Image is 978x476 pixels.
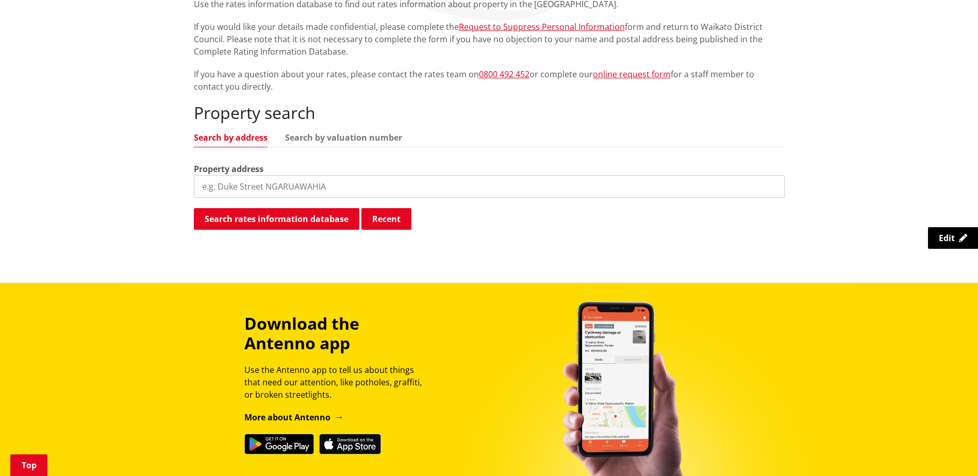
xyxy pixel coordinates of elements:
[10,454,47,476] a: Top
[194,68,785,93] p: If you have a question about your rates, please contact the rates team on or complete our for a s...
[285,133,402,142] a: Search by valuation number
[194,21,785,58] p: If you would like your details made confidential, please complete the form and return to Waikato ...
[939,232,955,244] span: Edit
[931,433,968,470] iframe: Messenger Launcher
[244,364,431,401] p: Use the Antenno app to tell us about things that need our attention, like potholes, graffiti, or ...
[479,69,529,80] a: 0800 492 452
[194,208,359,230] button: Search rates information database
[319,434,381,454] img: Download on the App Store
[928,227,978,249] a: Edit
[244,412,344,423] a: More about Antenno
[194,103,785,123] h2: Property search
[361,208,411,230] button: Recent
[194,163,263,175] label: Property address
[194,133,268,142] a: Search by address
[244,314,431,353] h3: Download the Antenno app
[244,434,314,454] img: Get it on Google Play
[593,69,671,80] a: online request form
[459,21,625,32] a: Request to Suppress Personal Information
[194,175,785,198] input: e.g. Duke Street NGARUAWAHIA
